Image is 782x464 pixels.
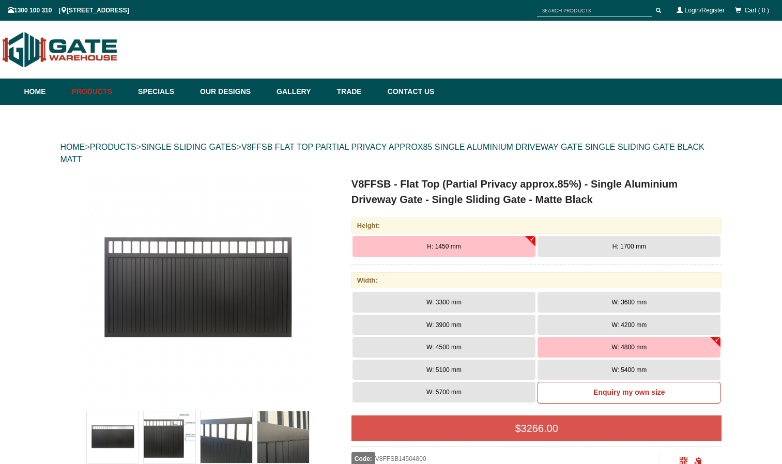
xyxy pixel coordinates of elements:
[611,366,647,374] span: W: 5400 mm
[611,299,647,306] span: W: 3600 mm
[144,411,195,463] img: V8FFSB - Flat Top (Partial Privacy approx.85%) - Single Aluminium Driveway Gate - Single Sliding ...
[352,292,535,313] button: W: 3300 mm
[87,411,139,463] img: V8FFSB - Flat Top (Partial Privacy approx.85%) - Single Aluminium Driveway Gate - Single Sliding ...
[352,315,535,335] button: W: 3900 mm
[257,411,309,463] img: V8FFSB - Flat Top (Partial Privacy approx.85%) - Single Aluminium Driveway Gate - Single Sliding ...
[24,79,67,105] a: Home
[331,79,382,105] a: Trade
[351,176,722,207] h1: V8FFSB - Flat Top (Partial Privacy approx.85%) - Single Aluminium Driveway Gate - Single Sliding ...
[685,7,725,14] a: Login/Register
[351,218,722,234] div: Height:
[351,415,722,441] div: $
[537,4,652,17] input: SEARCH PRODUCTS
[538,292,720,313] button: W: 3600 mm
[538,337,720,358] button: W: 4800 mm
[538,315,720,335] button: W: 4200 mm
[521,423,558,434] span: 3266.00
[745,7,769,14] span: Cart ( 0 )
[62,176,335,404] a: V8FFSB - Flat Top (Partial Privacy approx.85%) - Single Aluminium Driveway Gate - Single Sliding ...
[426,321,462,329] span: W: 3900 mm
[611,344,647,351] span: W: 4800 mm
[60,143,704,164] a: V8FFSB FLAT TOP PARTIAL PRIVACY APPROX85 SINGLE ALUMINIUM DRIVEWAY GATE SINGLE SLIDING GATE BLACK...
[611,321,647,329] span: W: 4200 mm
[426,344,462,351] span: W: 4500 mm
[90,143,136,151] a: PRODUCTS
[426,299,462,306] span: W: 3300 mm
[612,243,646,250] span: H: 1700 mm
[133,79,195,105] a: Specials
[382,79,435,105] a: Contact Us
[352,337,535,358] button: W: 4500 mm
[352,236,535,257] button: H: 1450 mm
[352,360,535,380] button: W: 5100 mm
[426,389,462,396] span: W: 5700 mm
[84,176,312,404] img: V8FFSB - Flat Top (Partial Privacy approx.85%) - Single Aluminium Driveway Gate - Single Sliding ...
[351,272,722,288] div: Width:
[67,79,133,105] a: Products
[538,360,720,380] button: W: 5400 mm
[352,382,535,403] button: W: 5700 mm
[427,243,461,250] span: H: 1450 mm
[195,79,271,105] a: Our Designs
[201,411,252,463] img: V8FFSB - Flat Top (Partial Privacy approx.85%) - Single Aluminium Driveway Gate - Single Sliding ...
[60,143,85,151] a: HOME
[426,366,462,374] span: W: 5100 mm
[271,79,331,105] a: Gallery
[60,131,722,176] div: > > >
[538,236,720,257] button: H: 1700 mm
[141,143,237,151] a: SINGLE SLIDING GATES
[593,388,665,396] b: Enquiry my own size
[538,382,720,404] a: Enquiry my own size
[8,7,129,14] span: 1300 100 310 | [STREET_ADDRESS]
